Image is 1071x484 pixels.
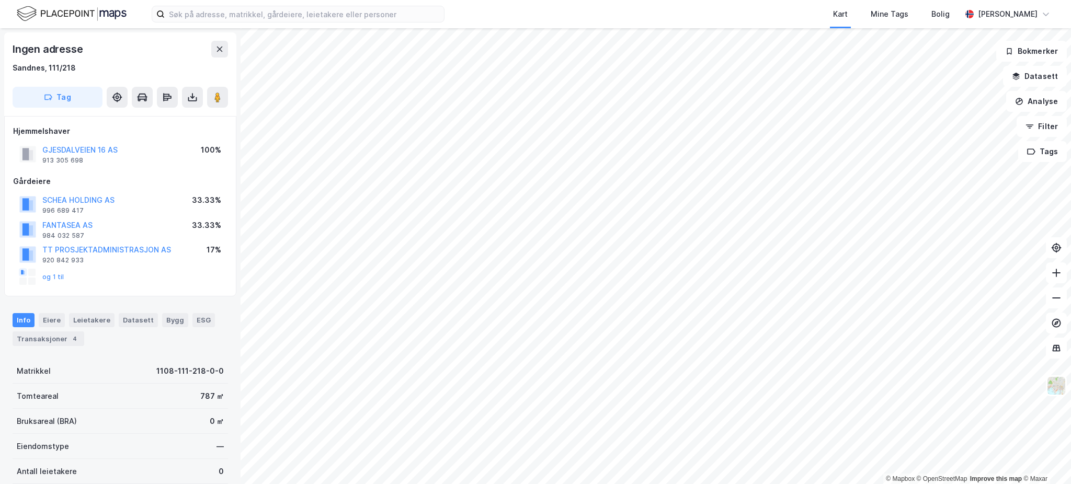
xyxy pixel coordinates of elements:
[886,475,915,482] a: Mapbox
[156,365,224,377] div: 1108-111-218-0-0
[217,440,224,453] div: —
[17,415,77,428] div: Bruksareal (BRA)
[17,5,127,23] img: logo.f888ab2527a4732fd821a326f86c7f29.svg
[970,475,1022,482] a: Improve this map
[833,8,848,20] div: Kart
[192,313,215,327] div: ESG
[42,232,84,240] div: 984 032 587
[39,313,65,327] div: Eiere
[996,41,1067,62] button: Bokmerker
[42,256,84,264] div: 920 842 933
[207,244,221,256] div: 17%
[17,390,59,402] div: Tomteareal
[162,313,188,327] div: Bygg
[13,313,35,327] div: Info
[69,313,115,327] div: Leietakere
[165,6,444,22] input: Søk på adresse, matrikkel, gårdeiere, leietakere eller personer
[917,475,967,482] a: OpenStreetMap
[978,8,1038,20] div: [PERSON_NAME]
[1003,66,1067,87] button: Datasett
[17,440,69,453] div: Eiendomstype
[1018,141,1067,162] button: Tags
[1006,91,1067,112] button: Analyse
[13,175,227,188] div: Gårdeiere
[42,156,83,165] div: 913 305 698
[200,390,224,402] div: 787 ㎡
[13,125,227,137] div: Hjemmelshaver
[70,333,80,344] div: 4
[192,219,221,232] div: 33.33%
[1019,434,1071,484] div: Kontrollprogram for chat
[17,465,77,478] div: Antall leietakere
[42,206,84,215] div: 996 689 417
[13,331,84,346] div: Transaksjoner
[17,365,51,377] div: Matrikkel
[13,62,76,74] div: Sandnes, 111/218
[192,194,221,206] div: 33.33%
[1017,116,1067,137] button: Filter
[1019,434,1071,484] iframe: Chat Widget
[219,465,224,478] div: 0
[931,8,950,20] div: Bolig
[13,87,102,108] button: Tag
[871,8,908,20] div: Mine Tags
[201,144,221,156] div: 100%
[119,313,158,327] div: Datasett
[210,415,224,428] div: 0 ㎡
[13,41,85,57] div: Ingen adresse
[1046,376,1066,396] img: Z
